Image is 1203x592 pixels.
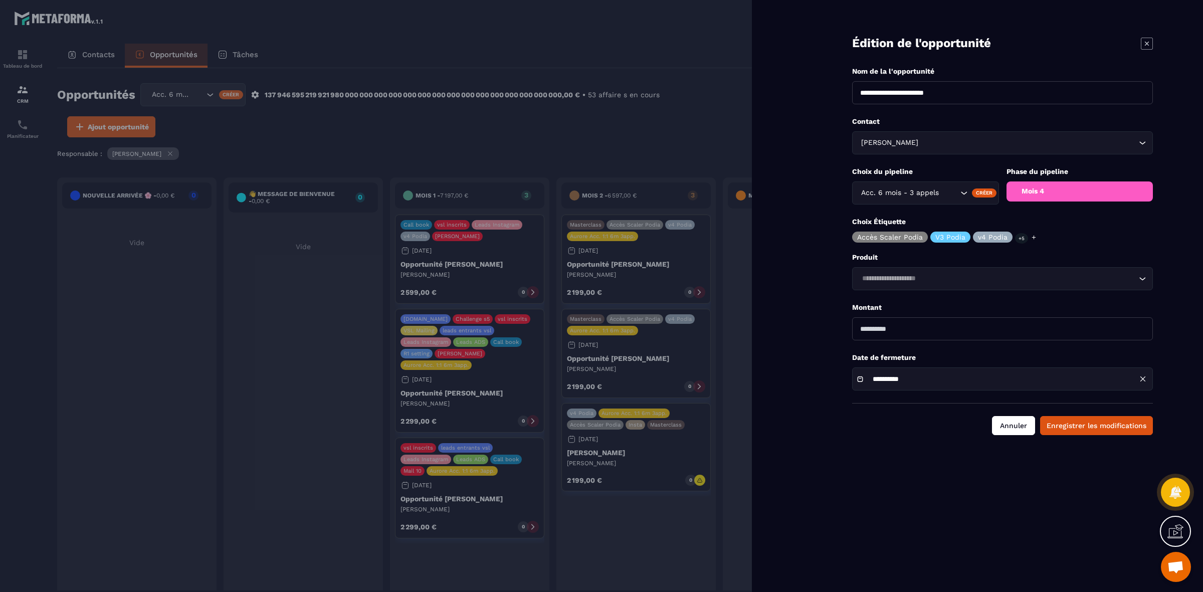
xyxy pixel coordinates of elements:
p: Accès Scaler Podia [857,234,923,241]
p: v4 Podia [978,234,1008,241]
p: Choix Étiquette [852,217,1153,227]
p: Nom de la l'opportunité [852,67,1153,76]
input: Search for option [920,137,1136,148]
p: Montant [852,303,1153,312]
button: Enregistrer les modifications [1040,416,1153,435]
input: Search for option [941,187,958,199]
div: Créer [972,188,996,198]
p: Phase du pipeline [1007,167,1153,176]
a: Ouvrir le chat [1161,552,1191,582]
p: Produit [852,253,1153,262]
div: Search for option [852,267,1153,290]
span: [PERSON_NAME] [859,137,920,148]
p: Date de fermeture [852,353,1153,362]
p: Contact [852,117,1153,126]
p: V3 Podia [935,234,965,241]
input: Search for option [859,273,1136,284]
p: Choix du pipeline [852,167,999,176]
p: +5 [1015,233,1028,244]
div: Search for option [852,131,1153,154]
button: Annuler [992,416,1035,435]
div: Search for option [852,181,999,205]
span: Acc. 6 mois - 3 appels [859,187,941,199]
